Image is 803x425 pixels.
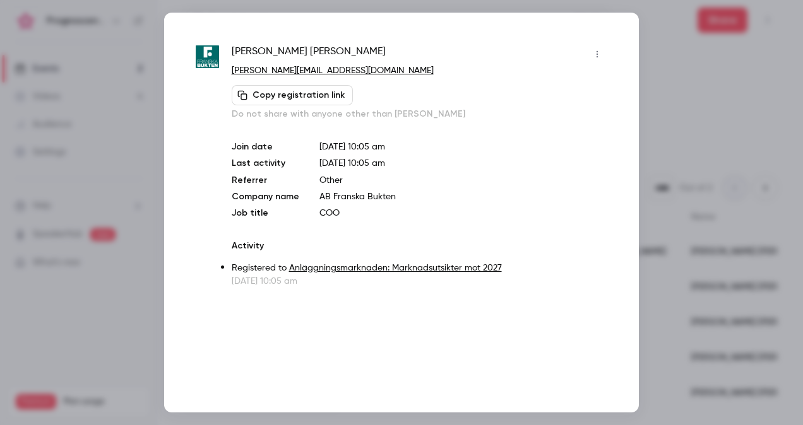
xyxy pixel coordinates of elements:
a: [PERSON_NAME][EMAIL_ADDRESS][DOMAIN_NAME] [232,66,434,75]
p: Join date [232,141,299,153]
p: Last activity [232,157,299,170]
p: [DATE] 10:05 am [232,275,607,288]
p: Job title [232,207,299,219]
span: [DATE] 10:05 am [319,159,385,168]
p: Company name [232,190,299,203]
p: Referrer [232,174,299,187]
button: Copy registration link [232,85,353,105]
p: COO [319,207,607,219]
span: [PERSON_NAME] [PERSON_NAME] [232,44,386,64]
p: Registered to [232,262,607,275]
p: [DATE] 10:05 am [319,141,607,153]
a: Anläggningsmarknaden: Marknadsutsikter mot 2027 [289,264,502,272]
p: Other [319,174,607,187]
p: Do not share with anyone other than [PERSON_NAME] [232,108,607,120]
p: Activity [232,240,607,252]
p: AB Franska Bukten [319,190,607,203]
img: franskabukten.se [196,45,219,69]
